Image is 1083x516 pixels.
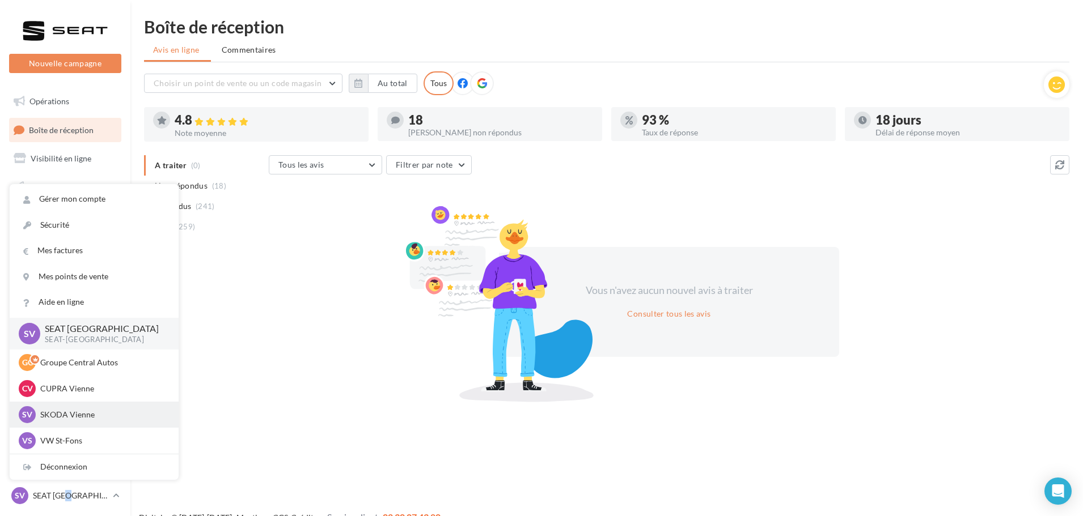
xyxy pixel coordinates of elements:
div: Open Intercom Messenger [1044,477,1072,505]
span: Opérations [29,96,69,106]
span: Visibilité en ligne [31,153,91,163]
span: (18) [212,181,226,190]
a: Boîte de réception [7,118,124,142]
span: Non répondus [155,180,208,191]
a: PLV et print personnalisable [7,288,124,321]
div: 18 [408,114,593,126]
a: Campagnes DataOnDemand [7,325,124,359]
div: 18 jours [875,114,1060,126]
p: SEAT [GEOGRAPHIC_DATA] [45,322,160,335]
button: Tous les avis [269,155,382,174]
span: SV [15,490,25,501]
div: Tous [424,71,454,95]
p: SEAT [GEOGRAPHIC_DATA] [33,490,108,501]
a: Visibilité en ligne [7,147,124,170]
button: Consulter tous les avis [623,307,715,321]
button: Choisir un point de vente ou un code magasin [144,74,342,93]
p: Groupe Central Autos [40,357,165,368]
span: (241) [196,202,215,211]
div: Délai de réponse moyen [875,129,1060,137]
a: Aide en ligne [10,289,179,315]
span: (259) [176,222,196,231]
span: GC [22,357,33,368]
button: Nouvelle campagne [9,54,121,73]
span: Tous les avis [278,160,324,169]
span: Commentaires [222,44,276,56]
p: SEAT-[GEOGRAPHIC_DATA] [45,335,160,345]
a: SV SEAT [GEOGRAPHIC_DATA] [9,485,121,506]
span: SV [22,409,32,420]
p: CUPRA Vienne [40,383,165,394]
span: VS [22,435,32,446]
div: Vous n'avez aucun nouvel avis à traiter [572,283,767,298]
div: Déconnexion [10,454,179,480]
span: Campagnes [28,182,69,191]
p: SKODA Vienne [40,409,165,420]
span: Choisir un point de vente ou un code magasin [154,78,321,88]
div: Taux de réponse [642,129,827,137]
a: Opérations [7,89,124,113]
a: Gérer mon compte [10,186,179,212]
span: CV [22,383,33,394]
span: Boîte de réception [29,125,94,134]
div: 4.8 [175,114,359,127]
button: Au total [368,74,417,93]
button: Au total [349,74,417,93]
a: Médiathèque [7,231,124,255]
button: Filtrer par note [386,155,472,174]
p: VW St-Fons [40,435,165,446]
a: Calendrier [7,259,124,283]
a: Mes factures [10,238,179,263]
div: Boîte de réception [144,18,1069,35]
div: 93 % [642,114,827,126]
a: Sécurité [10,212,179,238]
a: Campagnes [7,175,124,199]
a: Mes points de vente [10,264,179,289]
span: SV [24,327,35,340]
div: [PERSON_NAME] non répondus [408,129,593,137]
div: Note moyenne [175,129,359,137]
a: Contacts [7,203,124,227]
